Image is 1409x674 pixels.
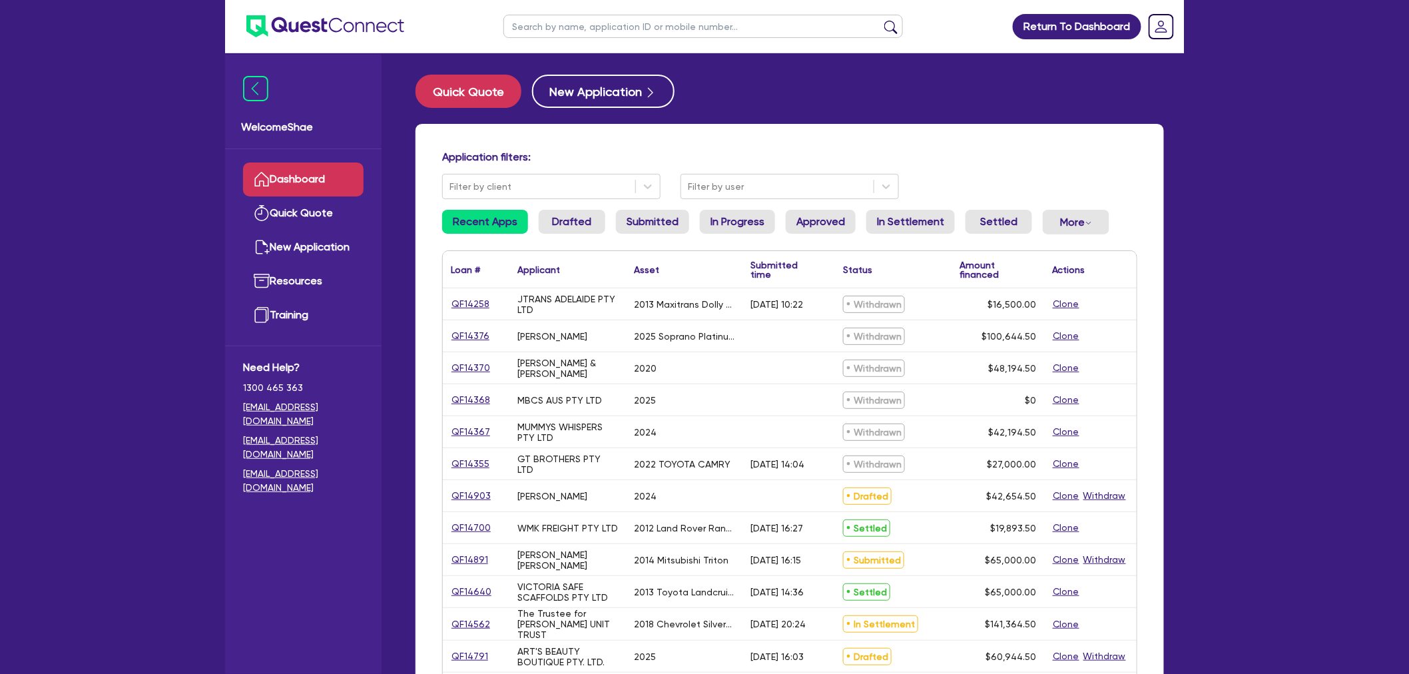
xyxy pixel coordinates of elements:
[986,651,1036,662] span: $60,944.50
[1083,488,1127,504] button: Withdraw
[866,210,955,234] a: In Settlement
[700,210,775,234] a: In Progress
[532,75,675,108] button: New Application
[451,552,489,567] a: QF14891
[1083,552,1127,567] button: Withdraw
[985,619,1036,629] span: $141,364.50
[243,360,364,376] span: Need Help?
[750,260,815,279] div: Submitted time
[243,400,364,428] a: [EMAIL_ADDRESS][DOMAIN_NAME]
[634,491,657,502] div: 2024
[843,360,905,377] span: Withdrawn
[750,555,801,565] div: [DATE] 16:15
[451,360,491,376] a: QF14370
[517,608,618,640] div: The Trustee for [PERSON_NAME] UNIT TRUST
[634,331,734,342] div: 2025 Soprano Platinum
[243,434,364,462] a: [EMAIL_ADDRESS][DOMAIN_NAME]
[843,519,890,537] span: Settled
[1052,649,1080,664] button: Clone
[1052,520,1080,535] button: Clone
[750,523,803,533] div: [DATE] 16:27
[416,75,532,108] a: Quick Quote
[517,331,587,342] div: [PERSON_NAME]
[1144,9,1179,44] a: Dropdown toggle
[517,395,602,406] div: MBCS AUS PTY LTD
[517,422,618,443] div: MUMMYS WHISPERS PTY LTD
[243,264,364,298] a: Resources
[243,381,364,395] span: 1300 465 363
[243,230,364,264] a: New Application
[517,294,618,315] div: JTRANS ADELAIDE PTY LTD
[517,265,560,274] div: Applicant
[254,273,270,289] img: resources
[843,265,872,274] div: Status
[634,265,659,274] div: Asset
[451,584,492,599] a: QF14640
[985,555,1036,565] span: $65,000.00
[1052,328,1080,344] button: Clone
[986,491,1036,502] span: $42,654.50
[843,488,892,505] span: Drafted
[982,331,1036,342] span: $100,644.50
[1052,392,1080,408] button: Clone
[243,298,364,332] a: Training
[451,424,491,440] a: QF14367
[634,587,734,597] div: 2013 Toyota Landcruiser
[416,75,521,108] button: Quick Quote
[517,454,618,475] div: GT BROTHERS PTY LTD
[451,265,480,274] div: Loan #
[750,651,804,662] div: [DATE] 16:03
[517,491,587,502] div: [PERSON_NAME]
[634,619,734,629] div: 2018 Chevrolet Silverado LTZ
[243,163,364,196] a: Dashboard
[988,363,1036,374] span: $48,194.50
[634,363,657,374] div: 2020
[634,523,734,533] div: 2012 Land Rover Range Rover Sport
[451,649,489,664] a: QF14791
[539,210,605,234] a: Drafted
[1025,395,1036,406] span: $0
[451,617,491,632] a: QF14562
[1043,210,1109,234] button: Dropdown toggle
[243,196,364,230] a: Quick Quote
[243,467,364,495] a: [EMAIL_ADDRESS][DOMAIN_NAME]
[985,587,1036,597] span: $65,000.00
[750,619,806,629] div: [DATE] 20:24
[517,523,618,533] div: WMK FREIGHT PTY LTD
[451,328,490,344] a: QF14376
[517,549,618,571] div: [PERSON_NAME] [PERSON_NAME]
[1052,584,1080,599] button: Clone
[960,260,1036,279] div: Amount financed
[254,205,270,221] img: quick-quote
[990,523,1036,533] span: $19,893.50
[786,210,856,234] a: Approved
[750,299,803,310] div: [DATE] 10:22
[750,587,804,597] div: [DATE] 14:36
[241,119,366,135] span: Welcome Shae
[634,427,657,438] div: 2024
[254,239,270,255] img: new-application
[246,15,404,37] img: quest-connect-logo-blue
[634,299,734,310] div: 2013 Maxitrans Dolly Trailer
[634,395,656,406] div: 2025
[243,76,268,101] img: icon-menu-close
[1052,296,1080,312] button: Clone
[451,296,490,312] a: QF14258
[1052,488,1080,504] button: Clone
[1083,649,1127,664] button: Withdraw
[503,15,903,38] input: Search by name, application ID or mobile number...
[517,581,618,603] div: VICTORIA SAFE SCAFFOLDS PTY LTD
[634,459,730,470] div: 2022 TOYOTA CAMRY
[451,520,491,535] a: QF14700
[517,358,618,379] div: [PERSON_NAME] & [PERSON_NAME]
[1052,360,1080,376] button: Clone
[1052,424,1080,440] button: Clone
[1052,456,1080,472] button: Clone
[451,392,491,408] a: QF14368
[987,459,1036,470] span: $27,000.00
[616,210,689,234] a: Submitted
[987,299,1036,310] span: $16,500.00
[843,296,905,313] span: Withdrawn
[442,151,1137,163] h4: Application filters:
